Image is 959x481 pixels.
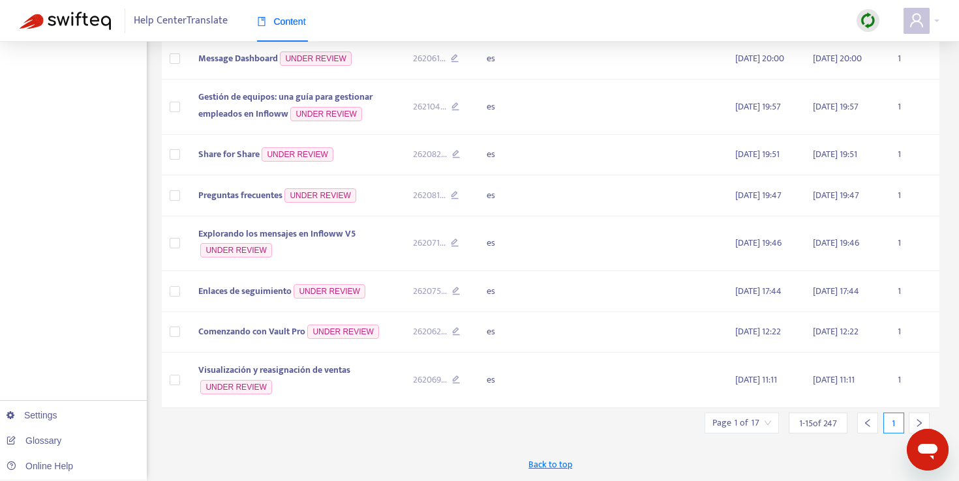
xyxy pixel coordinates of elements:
span: [DATE] 19:46 [813,235,859,250]
span: 262062 ... [413,325,447,339]
td: es [476,39,545,80]
td: 1 [887,80,939,135]
span: [DATE] 19:46 [735,235,782,250]
span: Comenzando con Vault Pro [198,324,305,339]
td: es [476,353,545,408]
span: [DATE] 12:22 [735,324,781,339]
span: Message Dashboard [198,51,278,66]
td: es [476,80,545,135]
span: [DATE] 11:11 [735,372,777,387]
span: [DATE] 12:22 [813,324,859,339]
span: Gestión de equipos: una guía para gestionar empleados en Infloww [198,89,373,121]
span: 262071 ... [413,236,446,250]
td: 1 [887,353,939,408]
span: [DATE] 19:47 [813,188,859,203]
span: UNDER REVIEW [307,325,378,339]
span: Back to top [528,458,572,471]
td: es [476,312,545,353]
td: 1 [887,175,939,216]
span: [DATE] 19:57 [813,99,859,114]
a: Settings [7,410,57,420]
td: es [476,216,545,272]
td: es [476,271,545,312]
span: [DATE] 20:00 [735,51,784,66]
span: 262061 ... [413,51,446,66]
td: 1 [887,312,939,353]
span: right [915,418,924,428]
a: Glossary [7,435,61,446]
span: Enlaces de seguimiento [198,284,292,299]
iframe: Button to launch messaging window [907,429,949,471]
span: 262104 ... [413,100,446,114]
span: left [863,418,872,428]
span: Content [257,16,306,27]
td: 1 [887,216,939,272]
td: 1 [887,135,939,176]
span: user [909,12,924,28]
span: UNDER REVIEW [200,243,271,257]
span: UNDER REVIEW [290,107,361,121]
div: 1 [883,413,904,433]
span: 262081 ... [413,188,446,203]
span: [DATE] 19:57 [735,99,781,114]
span: [DATE] 19:51 [813,147,857,162]
a: Online Help [7,461,73,471]
span: Visualización y reasignación de ventas [198,362,350,377]
span: Preguntas frecuentes [198,188,282,203]
span: Explorando los mensajes en Infloww V5 [198,226,356,241]
td: es [476,135,545,176]
span: UNDER REVIEW [294,284,365,299]
span: 262069 ... [413,373,447,387]
span: [DATE] 17:44 [735,284,782,299]
span: book [257,17,266,26]
span: [DATE] 19:47 [735,188,782,203]
span: UNDER REVIEW [284,188,356,203]
span: [DATE] 19:51 [735,147,780,162]
span: UNDER REVIEW [262,147,333,162]
span: 1 - 15 of 247 [799,416,837,430]
span: Help Center Translate [134,8,228,33]
span: [DATE] 17:44 [813,284,859,299]
td: 1 [887,39,939,80]
img: Swifteq [20,12,111,30]
span: UNDER REVIEW [280,51,351,66]
td: es [476,175,545,216]
img: sync.dc5367851b00ba804db3.png [860,12,876,29]
span: [DATE] 11:11 [813,372,855,387]
span: [DATE] 20:00 [813,51,862,66]
span: UNDER REVIEW [200,380,271,394]
td: 1 [887,271,939,312]
span: 262075 ... [413,284,447,299]
span: 262082 ... [413,147,447,162]
span: Share for Share [198,147,260,162]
